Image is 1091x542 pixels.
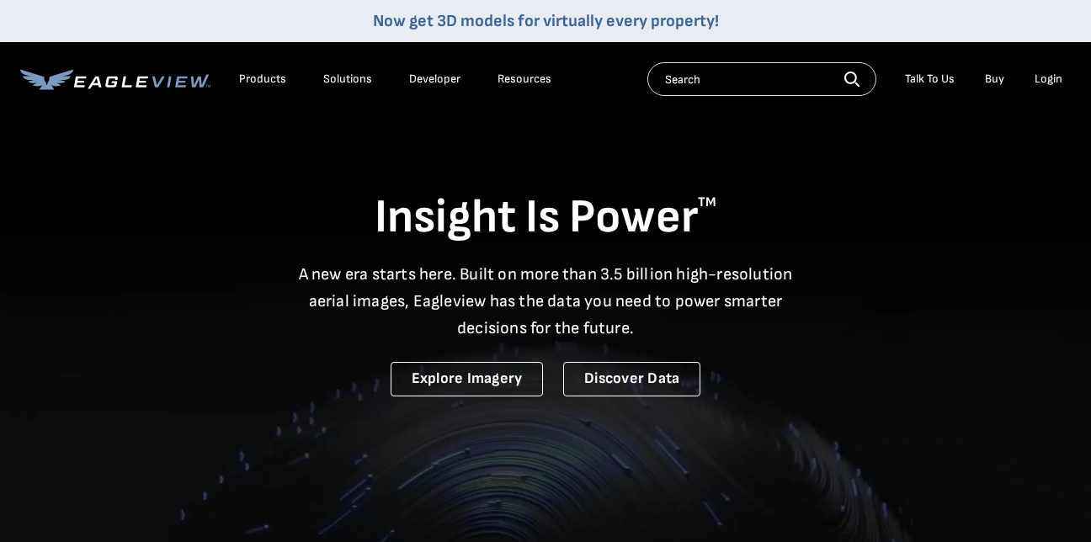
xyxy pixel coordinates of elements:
[409,72,460,87] a: Developer
[20,189,1071,247] h1: Insight Is Power
[288,261,803,342] p: A new era starts here. Built on more than 3.5 billion high-resolution aerial images, Eagleview ha...
[985,72,1004,87] a: Buy
[647,62,876,96] input: Search
[323,72,372,87] div: Solutions
[391,362,544,396] a: Explore Imagery
[239,72,286,87] div: Products
[563,362,700,396] a: Discover Data
[698,194,716,210] sup: TM
[498,72,551,87] div: Resources
[905,72,955,87] div: Talk To Us
[1035,72,1062,87] div: Login
[373,11,719,31] a: Now get 3D models for virtually every property!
